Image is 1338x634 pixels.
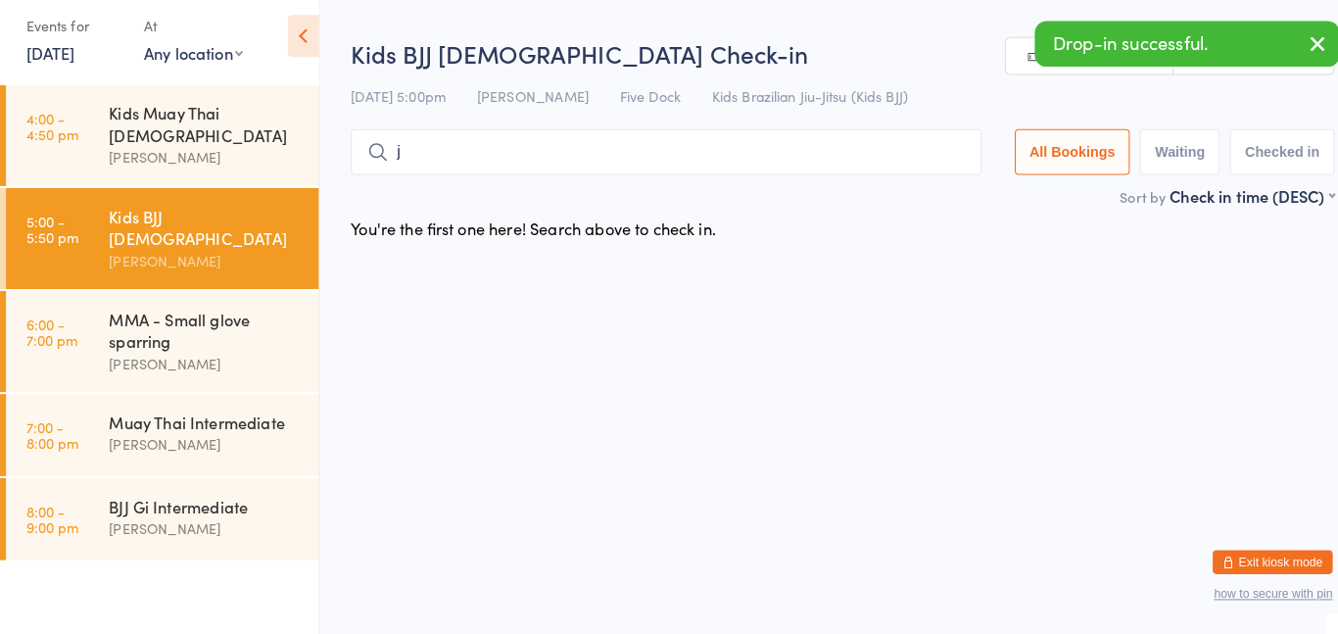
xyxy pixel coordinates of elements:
[1188,552,1306,575] button: Exit kiosk mode
[344,49,1308,81] h2: Kids BJJ [DEMOGRAPHIC_DATA] Check-in
[107,315,296,358] div: MMA - Small glove sparring
[25,22,121,54] div: Events for
[107,519,296,542] div: [PERSON_NAME]
[1205,139,1308,184] button: Checked in
[107,257,296,279] div: [PERSON_NAME]
[6,399,312,479] a: 7:00 -8:00 pmMuay Thai Intermediate[PERSON_NAME]
[107,214,296,257] div: Kids BJJ [DEMOGRAPHIC_DATA]
[6,298,312,397] a: 6:00 -7:00 pmMMA - Small glove sparring[PERSON_NAME]
[6,96,312,195] a: 4:00 -4:50 pmKids Muay Thai [DEMOGRAPHIC_DATA][PERSON_NAME]
[25,54,73,75] a: [DATE]
[107,498,296,519] div: BJJ Gi Intermediate
[1117,139,1195,184] button: Waiting
[467,97,577,117] span: [PERSON_NAME]
[6,481,312,561] a: 8:00 -9:00 pmBJJ Gi Intermediate[PERSON_NAME]
[344,97,437,117] span: [DATE] 5:00pm
[107,156,296,178] div: [PERSON_NAME]
[25,121,77,152] time: 4:00 - 4:50 pm
[107,437,296,460] div: [PERSON_NAME]
[141,22,238,54] div: At
[141,54,238,75] div: Any location
[107,358,296,380] div: [PERSON_NAME]
[25,322,76,354] time: 6:00 - 7:00 pm
[107,415,296,437] div: Muay Thai Intermediate
[697,97,889,117] span: Kids Brazilian Jiu-Jitsu (Kids BJJ)
[1189,588,1306,602] button: how to secure with pin
[6,197,312,296] a: 5:00 -5:50 pmKids BJJ [DEMOGRAPHIC_DATA][PERSON_NAME]
[994,139,1108,184] button: All Bookings
[25,423,77,455] time: 7:00 - 8:00 pm
[1014,33,1313,78] div: Drop-in successful.
[107,113,296,156] div: Kids Muay Thai [DEMOGRAPHIC_DATA]
[344,139,962,184] input: Search
[25,506,77,537] time: 8:00 - 9:00 pm
[1097,196,1142,216] label: Sort by
[344,225,701,247] div: You're the first one here! Search above to check in.
[25,221,77,253] time: 5:00 - 5:50 pm
[1146,194,1308,216] div: Check in time (DESC)
[607,97,667,117] span: Five Dock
